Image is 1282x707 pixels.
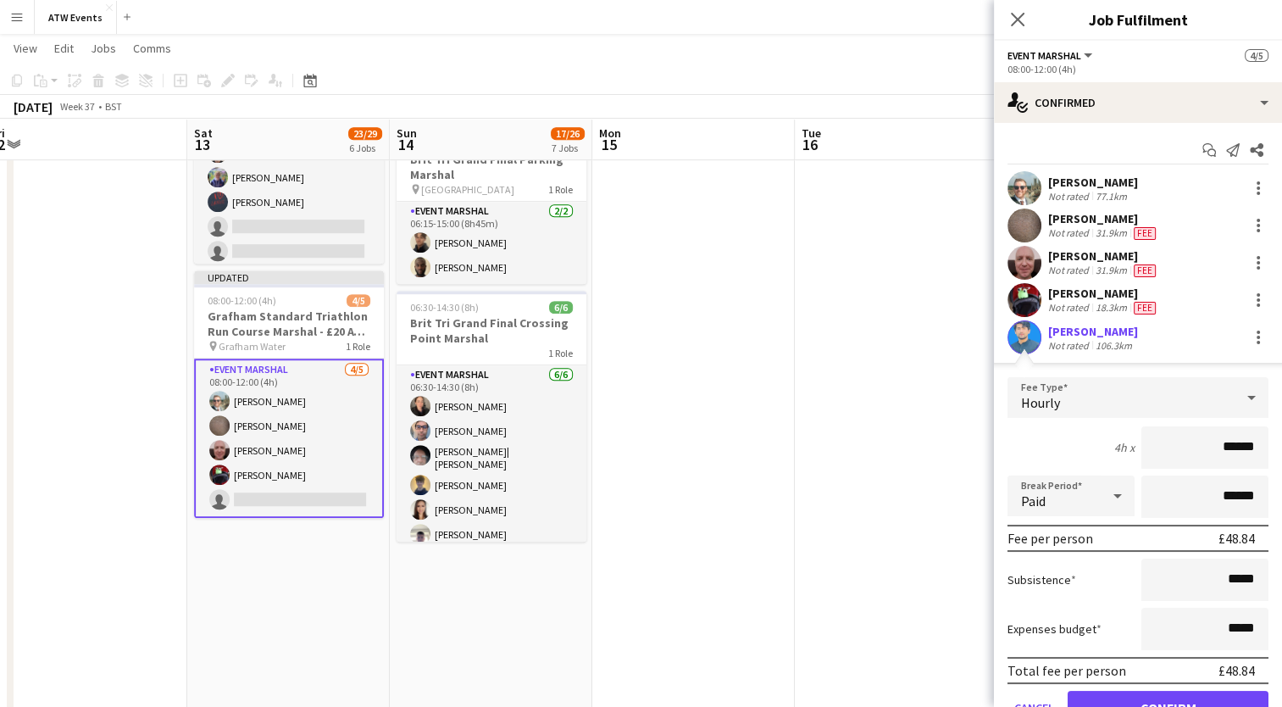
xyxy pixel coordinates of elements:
span: Paid [1021,493,1046,509]
span: Fee [1134,264,1156,277]
a: Edit [47,37,80,59]
div: 7 Jobs [552,142,584,154]
span: Sat [194,125,213,141]
div: 18.3km [1092,301,1130,315]
span: [GEOGRAPHIC_DATA] [421,183,514,196]
span: 08:00-12:00 (4h) [208,294,276,307]
app-card-role: Event Marshal4/508:00-12:00 (4h)[PERSON_NAME][PERSON_NAME][PERSON_NAME][PERSON_NAME] [194,359,384,518]
div: 77.1km [1092,190,1130,203]
span: Mon [599,125,621,141]
div: 4h x [1114,440,1135,455]
div: 31.9km [1092,264,1130,277]
app-card-role: Event Marshal4/807:15-11:00 (3h45m)[PERSON_NAME][PERSON_NAME][PERSON_NAME][PERSON_NAME] [194,87,384,317]
div: £48.84 [1218,662,1255,679]
span: Fee [1134,302,1156,315]
span: 06:30-14:30 (8h) [410,301,479,314]
div: [DATE] [14,98,53,115]
div: £48.84 [1218,530,1255,547]
h3: Job Fulfilment [994,8,1282,31]
button: ATW Events [35,1,117,34]
div: Not rated [1048,226,1092,240]
span: Event Marshal [1007,49,1081,62]
span: Grafham Water [219,340,286,353]
div: Crew has different fees then in role [1130,264,1159,277]
div: BST [105,100,122,113]
div: Not rated [1048,339,1092,352]
span: 4/5 [347,294,370,307]
a: Jobs [84,37,123,59]
span: Jobs [91,41,116,56]
span: Tue [802,125,821,141]
app-card-role: Event Marshal6/606:30-14:30 (8h)[PERSON_NAME][PERSON_NAME][PERSON_NAME]| [PERSON_NAME][PERSON_NAM... [397,365,586,551]
div: [PERSON_NAME] [1048,286,1159,301]
div: [PERSON_NAME] [1048,324,1138,339]
span: Comms [133,41,171,56]
a: View [7,37,44,59]
label: Subsistence [1007,572,1076,587]
span: 1 Role [548,347,573,359]
div: Crew has different fees then in role [1130,301,1159,315]
label: Expenses budget [1007,621,1102,637]
a: Comms [126,37,178,59]
button: Event Marshal [1007,49,1095,62]
span: Fee [1134,227,1156,240]
div: Fee per person [1007,530,1093,547]
span: Edit [54,41,74,56]
span: 4/5 [1245,49,1268,62]
app-job-card: 06:30-14:30 (8h)6/6Brit Tri Grand Final Crossing Point Marshal1 RoleEvent Marshal6/606:30-14:30 (... [397,291,586,542]
div: Not rated [1048,190,1092,203]
span: 1 Role [548,183,573,196]
app-job-card: Updated08:00-12:00 (4h)4/5Grafham Standard Triathlon Run Course Marshal - £20 ATW credits per hou... [194,270,384,518]
div: Not rated [1048,264,1092,277]
span: 1 Role [346,340,370,353]
span: Hourly [1021,394,1060,411]
div: Confirmed [994,82,1282,123]
span: Sun [397,125,417,141]
app-job-card: 06:15-15:00 (8h45m)2/2Brit Tri Grand Final Parking Marshal [GEOGRAPHIC_DATA]1 RoleEvent Marshal2/... [397,127,586,284]
h3: Grafham Standard Triathlon Run Course Marshal - £20 ATW credits per hour [194,309,384,339]
app-card-role: Event Marshal2/206:15-15:00 (8h45m)[PERSON_NAME][PERSON_NAME] [397,202,586,284]
span: 23/29 [348,127,382,140]
span: 15 [597,135,621,154]
span: View [14,41,37,56]
div: 08:00-12:00 (4h) [1007,63,1268,75]
div: [PERSON_NAME] [1048,211,1159,226]
div: 106.3km [1092,339,1135,352]
div: Updated [194,270,384,284]
div: 31.9km [1092,226,1130,240]
div: 6 Jobs [349,142,381,154]
div: [PERSON_NAME] [1048,248,1159,264]
h3: Brit Tri Grand Final Parking Marshal [397,152,586,182]
div: Crew has different fees then in role [1130,226,1159,240]
span: 13 [191,135,213,154]
span: 17/26 [551,127,585,140]
div: [PERSON_NAME] [1048,175,1138,190]
span: 6/6 [549,301,573,314]
span: Week 37 [56,100,98,113]
div: Total fee per person [1007,662,1126,679]
h3: Brit Tri Grand Final Crossing Point Marshal [397,315,586,346]
div: Not rated [1048,301,1092,315]
span: 16 [799,135,821,154]
span: 14 [394,135,417,154]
